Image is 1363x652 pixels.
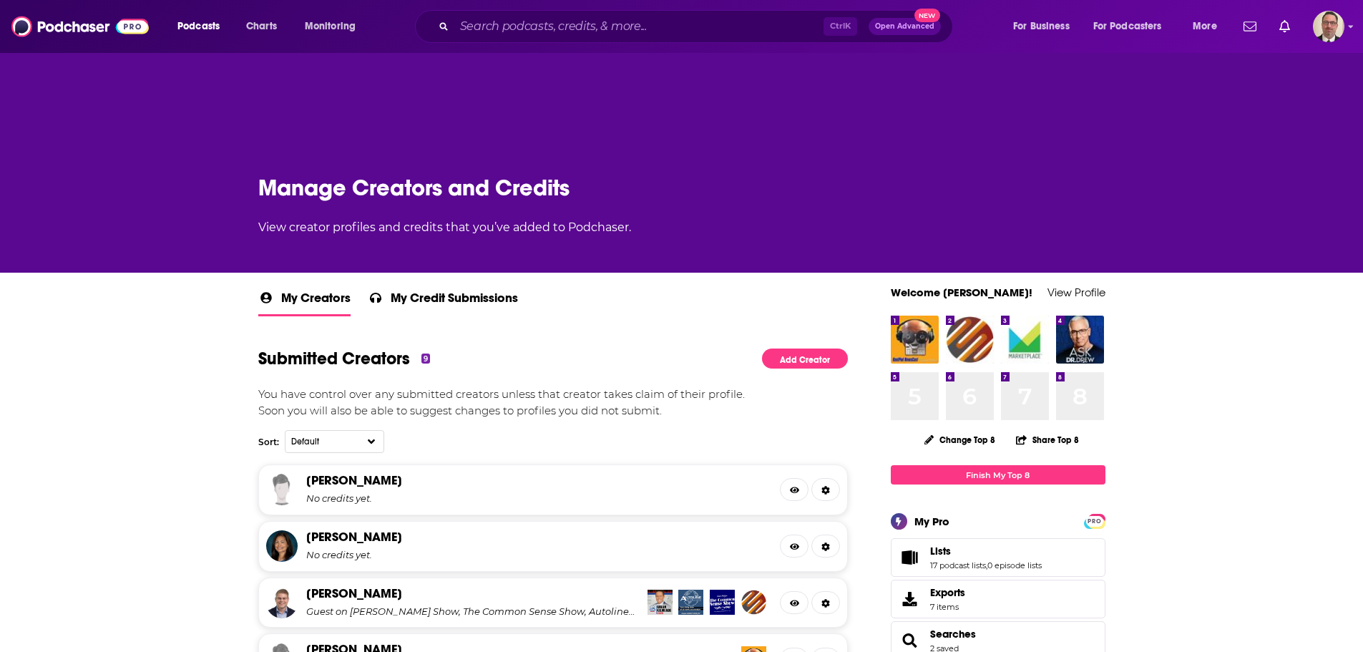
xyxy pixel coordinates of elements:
[648,590,673,615] img: Brian Kilmeade Show
[258,290,351,316] a: My Creators
[306,549,372,560] div: No credits yet.
[824,17,857,36] span: Ctrl K
[1013,16,1070,37] span: For Business
[891,580,1105,618] a: Exports
[1047,286,1105,299] a: View Profile
[1084,15,1183,38] button: open menu
[930,560,986,570] a: 17 podcast lists
[811,591,840,614] a: Manage Creator & Credits
[177,16,220,37] span: Podcasts
[368,290,518,316] a: My Credit Submissions
[1313,11,1344,42] img: User Profile
[266,530,298,562] img: Michelle Urben
[780,591,808,614] a: Open Creator Profile
[285,430,384,453] button: Choose Creator sort
[930,586,965,599] span: Exports
[780,535,808,558] a: Open Creator Profile
[875,23,934,30] span: Open Advanced
[1183,15,1235,38] button: open menu
[258,174,1105,202] h1: Manage Creators and Credits
[258,386,849,403] p: You have control over any submitted creators unless that creator takes claim of their profile.
[1001,316,1049,364] img: Marketplace
[891,465,1105,485] a: Finish My Top 8
[266,474,298,505] img: Max MacKenzie
[281,290,351,314] span: My Creators
[246,16,277,37] span: Charts
[869,18,941,35] button: Open AdvancedNew
[1086,515,1103,526] a: PRO
[896,589,924,609] span: Exports
[946,316,994,364] img: Rare Earth Exchanges
[914,515,949,528] div: My Pro
[306,605,636,617] div: Guest on [PERSON_NAME] Show, The Common Sense Show, Autoline Daily - Video, Rare Earth Exchanges,...
[429,10,967,43] div: Search podcasts, credits, & more...
[780,478,808,501] a: Open Creator Profile
[258,219,1105,236] p: View creator profiles and credits that you’ve added to Podchaser.
[914,9,940,22] span: New
[305,16,356,37] span: Monitoring
[295,15,374,38] button: open menu
[1313,11,1344,42] button: Show profile menu
[741,590,766,615] img: Rare Earth Exchanges
[1086,516,1103,527] span: PRO
[391,290,518,314] span: My Credit Submissions
[11,13,149,40] img: Podchaser - Follow, Share and Rate Podcasts
[1314,603,1349,638] iframe: Intercom live chat
[454,15,824,38] input: Search podcasts, credits, & more...
[258,437,279,447] div: Sort:
[891,538,1105,577] span: Lists
[306,492,372,504] div: No credits yet.
[930,602,965,612] span: 7 items
[1313,11,1344,42] span: Logged in as PercPodcast
[1015,426,1080,454] button: Share Top 8
[258,348,410,369] h3: Submitted Creators
[421,354,430,364] div: 9
[237,15,285,38] a: Charts
[891,286,1032,299] a: Welcome [PERSON_NAME]!
[930,545,951,558] span: Lists
[896,548,924,568] a: Lists
[987,560,1042,570] a: 0 episode lists
[266,587,298,618] img: Joshua Ballard
[930,628,976,641] a: Searches
[678,590,703,615] img: Autoline Daily - Video
[1093,16,1162,37] span: For Podcasters
[986,560,987,570] span: ,
[258,403,849,419] p: Soon you will also be able to suggest changes to profiles you did not submit.
[1238,14,1262,39] a: Show notifications dropdown
[811,478,840,501] a: Manage Creator & Credits
[306,585,402,601] a: [PERSON_NAME]
[1274,14,1296,39] a: Show notifications dropdown
[762,349,848,369] a: Add Creator
[930,545,1042,558] a: Lists
[1003,15,1088,38] button: open menu
[291,437,348,447] span: Default
[1193,16,1217,37] span: More
[811,535,840,558] a: Manage Creator & Credits
[306,529,402,545] a: [PERSON_NAME]
[891,316,939,364] img: Reel Pod News Cast™ with Levon Putney
[710,590,735,615] img: The Common Sense Show
[167,15,238,38] button: open menu
[916,431,1005,449] button: Change Top 8
[306,472,402,488] a: [PERSON_NAME]
[1056,316,1104,364] img: Ask Dr. Drew
[896,631,924,651] a: Searches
